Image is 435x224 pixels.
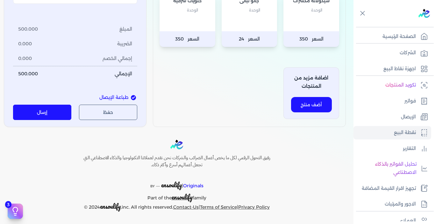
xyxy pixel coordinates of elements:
p: الشركات [400,49,416,57]
p: التقارير [403,145,416,153]
a: اجهزة نقاط البيع [353,62,431,76]
span: الوحدة [311,6,322,14]
span: 0.000 [18,55,32,62]
h6: رفيق التحول الرقمي لكل ما يخص أعمال الضرائب والشركات نحن نقدم لعملائنا التكنولوجيا والذكاء الاصطن... [70,154,284,168]
p: الصفحة الرئيسية [382,33,416,41]
span: 500.000 [18,26,38,33]
a: تكويد المنتجات [353,78,431,92]
a: Privacy Policy [238,204,270,210]
input: طباعة الإيصال [131,95,136,100]
p: تجهيز اقرار القيمة المضافة [362,184,416,193]
span: ensoulify [161,180,182,190]
a: تحليل الفواتير بالذكاء الاصطناعي [353,158,431,179]
span: الإجمالي [115,71,132,78]
span: الوحدة [187,6,198,14]
button: 3 [8,204,23,219]
button: أضف منتج [291,97,332,112]
span: إجمالي الخصم [103,55,132,62]
p: السعر [283,31,339,47]
p: فواتير [404,97,416,105]
span: Originals [183,183,203,189]
span: المبلغ [119,26,132,33]
p: اجهزة نقاط البيع [383,65,416,73]
span: 24 [239,35,244,43]
button: حفظ [79,105,137,120]
span: 350 [299,35,308,43]
a: الصفحة الرئيسية [353,30,431,43]
a: الإيصال [353,110,431,124]
button: إرسال [13,105,71,120]
p: السعر [160,31,215,47]
a: التقارير [353,142,431,155]
a: Contact-Us [173,204,199,210]
span: طباعة الإيصال [99,94,128,101]
p: تحليل الفواتير بالذكاء الاصطناعي [357,160,417,176]
a: الاجور والمرتبات [353,198,431,211]
p: السعر [222,31,277,47]
span: 350 [175,35,184,43]
a: ensoulify [172,195,192,201]
p: © 2024 ,inc. All rights reserved. | | [70,202,284,212]
a: Terms of Service [200,204,237,210]
a: تجهيز اقرار القيمة المضافة [353,182,431,195]
a: فواتير [353,94,431,108]
p: تكويد المنتجات [385,81,416,89]
span: ensoulify [172,192,192,202]
span: 0.000 [18,41,32,48]
img: logo [418,9,430,18]
a: الشركات [353,46,431,60]
span: الوحدة [249,6,260,14]
span: ensoulify [100,201,121,211]
span: 3 [5,201,11,208]
p: الاجور والمرتبات [385,200,416,208]
p: الإيصال [401,113,416,121]
p: Part of the family [70,190,284,202]
p: نقطة البيع [394,129,416,137]
span: 500.000 [18,71,38,78]
img: logo [170,140,183,150]
p: اضافة مزيد من المنتجات [286,74,336,90]
p: | [70,173,284,190]
span: BY [150,184,155,188]
sup: __ [156,183,160,187]
a: نقطة البيع [353,126,431,139]
span: الضريبة [117,41,132,48]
